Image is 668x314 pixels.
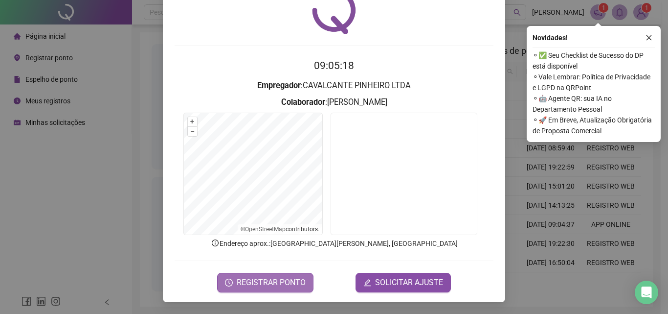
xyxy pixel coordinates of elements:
[314,60,354,72] time: 09:05:18
[217,273,313,292] button: REGISTRAR PONTO
[533,32,568,43] span: Novidades !
[188,117,197,126] button: +
[188,127,197,136] button: –
[175,79,493,92] h3: : CAVALCANTE PINHEIRO LTDA
[237,277,306,289] span: REGISTRAR PONTO
[375,277,443,289] span: SOLICITAR AJUSTE
[646,34,652,41] span: close
[356,273,451,292] button: editSOLICITAR AJUSTE
[257,81,301,90] strong: Empregador
[175,96,493,109] h3: : [PERSON_NAME]
[281,97,325,107] strong: Colaborador
[241,226,319,233] li: © contributors.
[211,239,220,247] span: info-circle
[245,226,286,233] a: OpenStreetMap
[533,50,655,72] span: ⚬ ✅ Seu Checklist de Sucesso do DP está disponível
[175,238,493,249] p: Endereço aprox. : [GEOGRAPHIC_DATA][PERSON_NAME], [GEOGRAPHIC_DATA]
[363,279,371,287] span: edit
[533,93,655,115] span: ⚬ 🤖 Agente QR: sua IA no Departamento Pessoal
[635,281,658,304] div: Open Intercom Messenger
[533,115,655,136] span: ⚬ 🚀 Em Breve, Atualização Obrigatória de Proposta Comercial
[225,279,233,287] span: clock-circle
[533,72,655,93] span: ⚬ Vale Lembrar: Política de Privacidade e LGPD na QRPoint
